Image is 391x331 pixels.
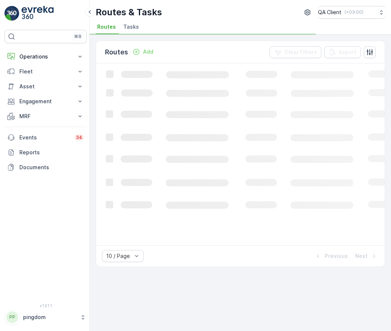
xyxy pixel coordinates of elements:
span: v 1.51.1 [4,303,87,308]
button: Export [324,46,361,58]
div: PP [6,311,18,323]
a: Documents [4,160,87,175]
button: Fleet [4,64,87,79]
button: MRF [4,109,87,124]
p: Export [339,48,356,56]
p: Add [143,48,153,56]
p: 34 [76,135,82,141]
a: Reports [4,145,87,160]
a: Events34 [4,130,87,145]
span: Tasks [123,23,139,31]
button: Engagement [4,94,87,109]
p: Routes & Tasks [96,6,162,18]
p: Operations [19,53,72,60]
button: Asset [4,79,87,94]
p: Next [355,252,368,260]
p: Routes [105,47,128,57]
p: pingdom [23,313,76,321]
p: ( +03:00 ) [344,9,363,15]
img: logo [4,6,19,21]
button: PPpingdom [4,309,87,325]
span: Routes [97,23,116,31]
button: Clear Filters [270,46,321,58]
p: Fleet [19,68,72,75]
button: Add [130,47,156,56]
p: Clear Filters [284,48,317,56]
button: Operations [4,49,87,64]
button: QA Client(+03:00) [318,6,385,19]
p: QA Client [318,9,341,16]
button: Previous [314,252,349,261]
button: Next [355,252,379,261]
p: ⌘B [74,34,82,40]
img: logo_light-DOdMpM7g.png [22,6,54,21]
p: Previous [325,252,348,260]
p: Events [19,134,70,141]
p: Asset [19,83,72,90]
p: Documents [19,164,84,171]
p: Reports [19,149,84,156]
p: MRF [19,113,72,120]
p: Engagement [19,98,72,105]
